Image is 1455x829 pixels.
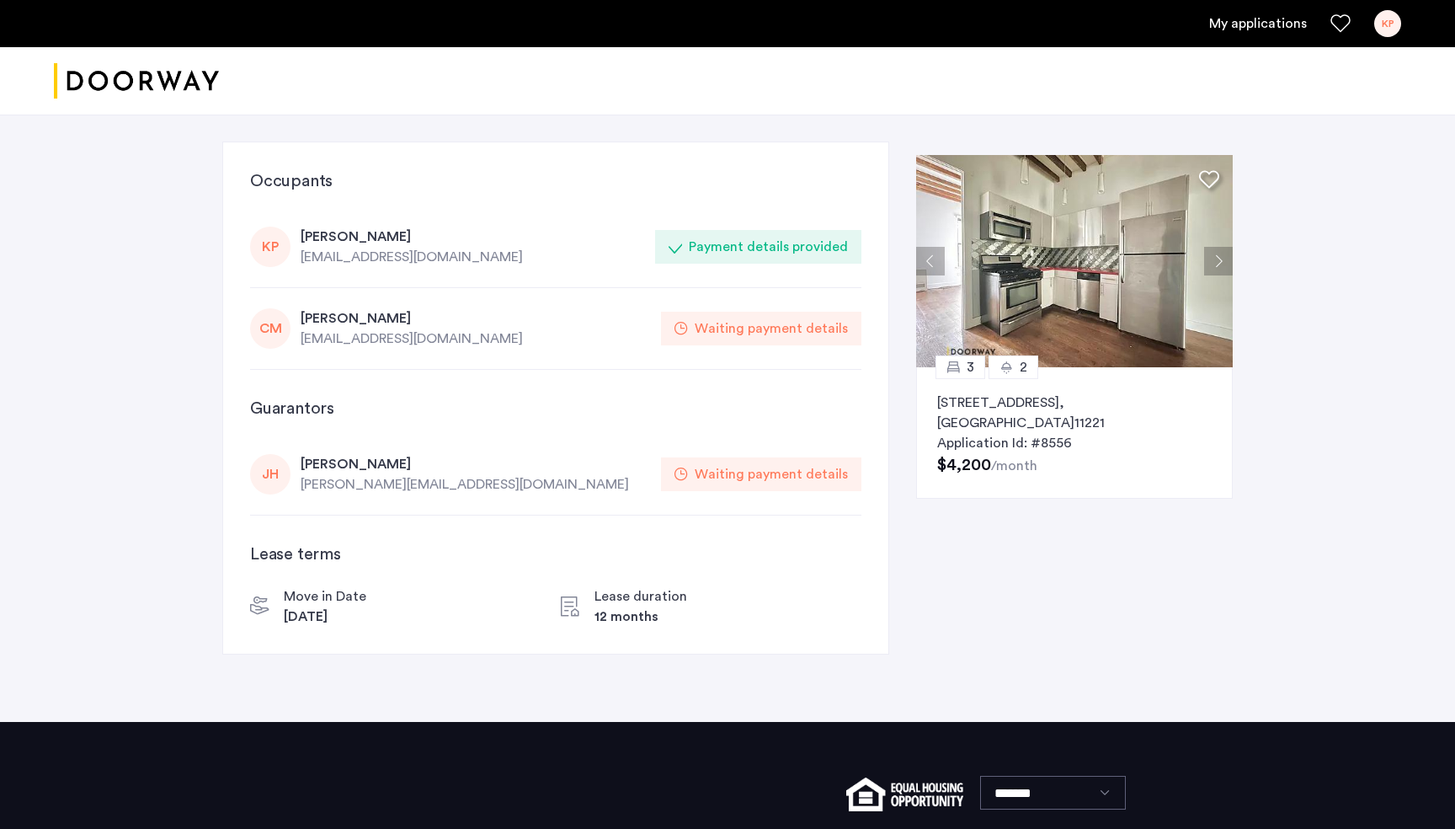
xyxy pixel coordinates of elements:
[916,155,1233,367] img: 2012_638599454823354595.jpeg
[301,329,651,349] div: [EMAIL_ADDRESS][DOMAIN_NAME]
[695,464,848,484] div: Waiting payment details
[594,586,687,607] div: Lease duration
[301,308,651,329] div: [PERSON_NAME]
[250,169,861,193] h3: Occupants
[250,308,290,349] div: CM
[54,50,219,113] img: logo
[695,318,848,339] div: Waiting payment details
[991,459,1037,473] sub: /month
[916,367,1233,499] a: 32[STREET_ADDRESS], [GEOGRAPHIC_DATA]11221Application Id: #8556
[1020,357,1027,377] span: 2
[250,397,861,420] h3: Guarantors
[250,543,861,566] h3: Lease terms
[1330,13,1351,34] a: Favorites
[967,357,974,377] span: 3
[937,457,991,473] span: $4,200
[1374,10,1401,37] div: KP
[284,607,366,627] div: [DATE]
[250,227,290,267] div: KP
[301,227,645,247] div: [PERSON_NAME]
[937,436,1072,450] span: Application Id: #8556
[301,474,651,495] div: [PERSON_NAME][EMAIL_ADDRESS][DOMAIN_NAME]
[594,607,687,627] div: 12 months
[301,247,645,267] div: [EMAIL_ADDRESS][DOMAIN_NAME]
[54,50,219,113] a: Cazamio logo
[1209,13,1307,34] a: My application
[846,778,963,811] img: equal-housing.png
[916,247,945,275] button: Previous apartment
[284,586,366,607] div: Move in Date
[250,454,290,495] div: JH
[301,454,651,474] div: [PERSON_NAME]
[1204,247,1233,275] button: Next apartment
[937,393,1212,433] p: [STREET_ADDRESS] 11221
[980,776,1126,810] select: Language select
[689,237,848,257] div: Payment details provided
